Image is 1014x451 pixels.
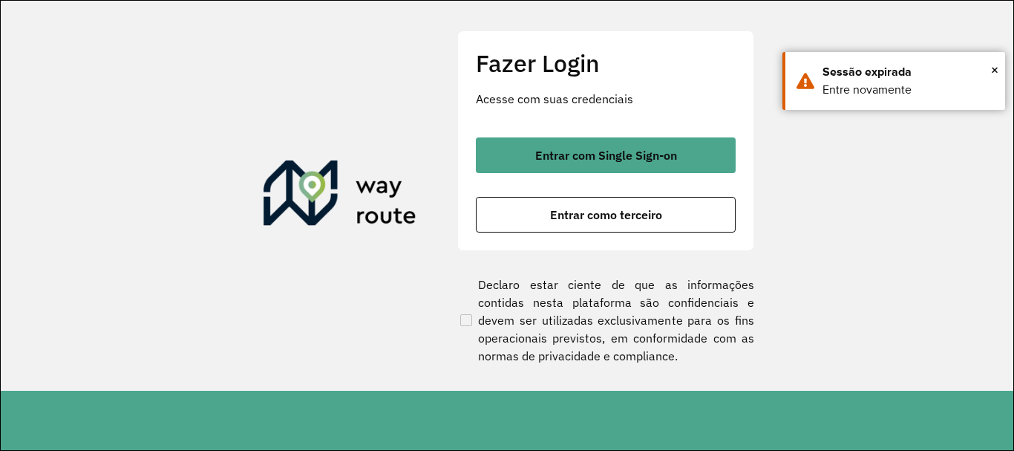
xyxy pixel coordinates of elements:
span: Entrar como terceiro [550,209,662,221]
button: button [476,197,736,233]
div: Entre novamente [822,81,994,99]
img: Roteirizador AmbevTech [264,160,416,232]
div: Sessão expirada [822,63,994,81]
span: Entrar com Single Sign-on [535,149,677,161]
button: Close [991,59,998,81]
h2: Fazer Login [476,49,736,77]
span: × [991,59,998,81]
button: button [476,137,736,173]
label: Declaro estar ciente de que as informações contidas nesta plataforma são confidenciais e devem se... [457,276,754,365]
p: Acesse com suas credenciais [476,90,736,108]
